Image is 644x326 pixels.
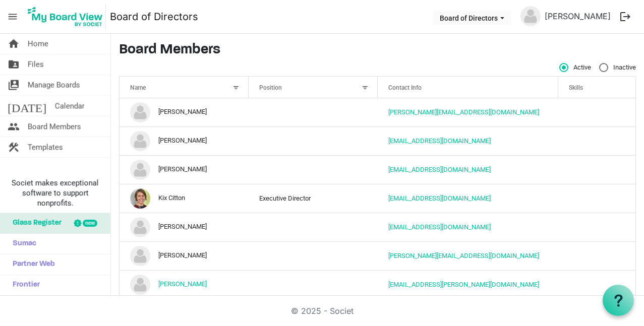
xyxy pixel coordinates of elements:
span: Frontier [8,275,40,295]
button: logout [615,6,636,27]
img: no-profile-picture.svg [130,275,150,295]
a: [EMAIL_ADDRESS][DOMAIN_NAME] [388,137,491,145]
button: Board of Directors dropdownbutton [433,11,511,25]
span: Glass Register [8,213,62,233]
img: no-profile-picture.svg [130,102,150,122]
td: is template cell column header Skills [558,98,635,126]
span: Partner Web [8,254,55,275]
td: h55sdh@mun.ca is template cell column header Contact Info [378,213,558,241]
span: Societ makes exceptional software to support nonprofits. [5,178,106,208]
td: is template cell column header Skills [558,241,635,270]
span: [DATE] [8,96,46,116]
h3: Board Members [119,42,636,59]
span: Skills [569,84,583,91]
a: [PERSON_NAME] [541,6,615,26]
td: column header Position [249,98,378,126]
td: Tina Jennissen is template cell column header Name [120,270,249,299]
td: is template cell column header Skills [558,155,635,184]
span: people [8,116,20,137]
td: is template cell column header Skills [558,126,635,155]
a: [PERSON_NAME][EMAIL_ADDRESS][DOMAIN_NAME] [388,108,539,116]
td: ed@nbis.ca is template cell column header Contact Info [378,184,558,213]
td: Kix Citton is template cell column header Name [120,184,249,213]
span: Board Members [28,116,81,137]
span: Name [130,84,146,91]
td: Executive Director column header Position [249,184,378,213]
span: Calendar [54,96,84,116]
span: Home [28,34,48,54]
span: Contact Info [388,84,422,91]
img: no-profile-picture.svg [130,131,150,151]
td: is template cell column header Skills [558,184,635,213]
td: is template cell column header Skills [558,270,635,299]
span: Manage Boards [28,75,80,95]
td: susanne.greisbach@gmail.com is template cell column header Contact Info [378,241,558,270]
span: Templates [28,137,63,157]
img: ZrYDdGQ-fuEBFV3NAyFMqDONRWawSuyGtn_1wO1GK05fcR2tLFuI_zsGcjlPEZfhotkKuYdlZCk1m-6yt_1fgA_thumb.png [130,188,150,209]
img: My Board View Logo [25,4,106,29]
img: no-profile-picture.svg [130,217,150,237]
td: column header Position [249,213,378,241]
td: column header Position [249,155,378,184]
td: Christopher Luft is template cell column header Name [120,98,249,126]
a: [EMAIL_ADDRESS][DOMAIN_NAME] [388,194,491,202]
span: folder_shared [8,54,20,75]
a: My Board View Logo [25,4,110,29]
span: Files [28,54,44,75]
span: Inactive [599,63,636,72]
td: Craig Sauve is template cell column header Name [120,126,249,155]
img: no-profile-picture.svg [130,160,150,180]
a: [PERSON_NAME][EMAIL_ADDRESS][DOMAIN_NAME] [388,252,539,259]
span: home [8,34,20,54]
td: Fred Jeffery is template cell column header Name [120,155,249,184]
img: no-profile-picture.svg [520,6,541,26]
a: [EMAIL_ADDRESS][DOMAIN_NAME] [388,223,491,231]
div: new [83,220,97,227]
td: is template cell column header Skills [558,213,635,241]
a: © 2025 - Societ [291,306,354,316]
td: column header Position [249,241,378,270]
span: switch_account [8,75,20,95]
span: Active [559,63,591,72]
td: chris@limacharlie.io is template cell column header Contact Info [378,98,558,126]
td: Stephanie Hancock is template cell column header Name [120,213,249,241]
a: [EMAIL_ADDRESS][DOMAIN_NAME] [388,166,491,173]
td: lucid@shawbiz.ca is template cell column header Contact Info [378,155,558,184]
td: column header Position [249,270,378,299]
span: Sumac [8,234,36,254]
td: Susanne Greisbach is template cell column header Name [120,241,249,270]
a: [EMAIL_ADDRESS][PERSON_NAME][DOMAIN_NAME] [388,281,539,288]
td: hevonness@gmail.com is template cell column header Contact Info [378,126,558,155]
td: column header Position [249,126,378,155]
a: [PERSON_NAME] [158,281,207,288]
span: menu [3,7,22,26]
a: Board of Directors [110,7,198,27]
td: tinaj@shaw.ca is template cell column header Contact Info [378,270,558,299]
span: Position [259,84,282,91]
img: no-profile-picture.svg [130,246,150,266]
span: construction [8,137,20,157]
